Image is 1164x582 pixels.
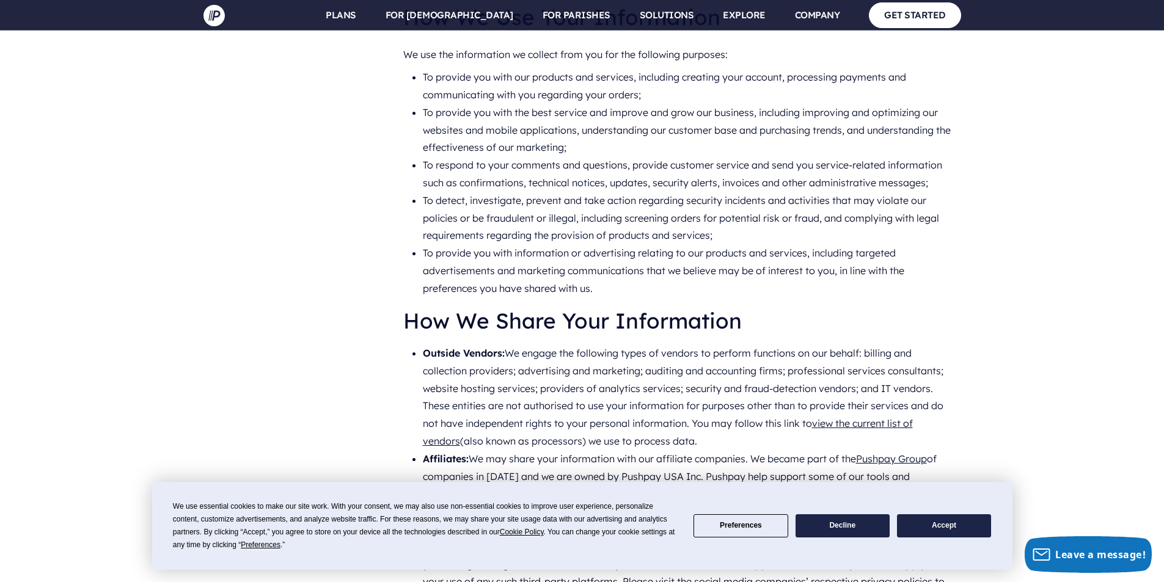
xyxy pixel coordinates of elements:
li: To provide you with our products and services, including creating your account, processing paymen... [423,68,952,104]
li: To detect, investigate, prevent and take action regarding security incidents and activities that ... [423,192,952,244]
li: To respond to your comments and questions, provide customer service and send you service-related ... [423,156,952,192]
div: We use essential cookies to make our site work. With your consent, we may also use non-essential ... [173,500,679,551]
div: Cookie Consent Prompt [152,482,1012,570]
span: Cookie Policy [500,528,544,536]
button: Leave a message! [1025,536,1152,573]
h3: How We Share Your Information [403,297,952,345]
p: We use the information we collect from you for the following purposes: [403,41,952,68]
li: We may share your information with our affiliate companies. We became part of the of companies in... [423,450,952,503]
li: We engage the following types of vendors to perform functions on our behalf: billing and collecti... [423,344,952,450]
button: Decline [796,514,890,538]
strong: Outside Vendors: [423,347,505,359]
strong: Affiliates: [423,453,469,465]
button: Accept [897,514,991,538]
span: Leave a message! [1055,548,1146,561]
li: To provide you with information or advertising relating to our products and services, including t... [423,244,952,297]
li: To provide you with the best service and improve and grow our business, including improving and o... [423,104,952,156]
a: Pushpay Group [856,453,927,465]
span: Preferences [241,540,280,549]
a: view the current list of vendors [423,417,913,447]
a: GET STARTED [869,2,961,27]
button: Preferences [694,514,788,538]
